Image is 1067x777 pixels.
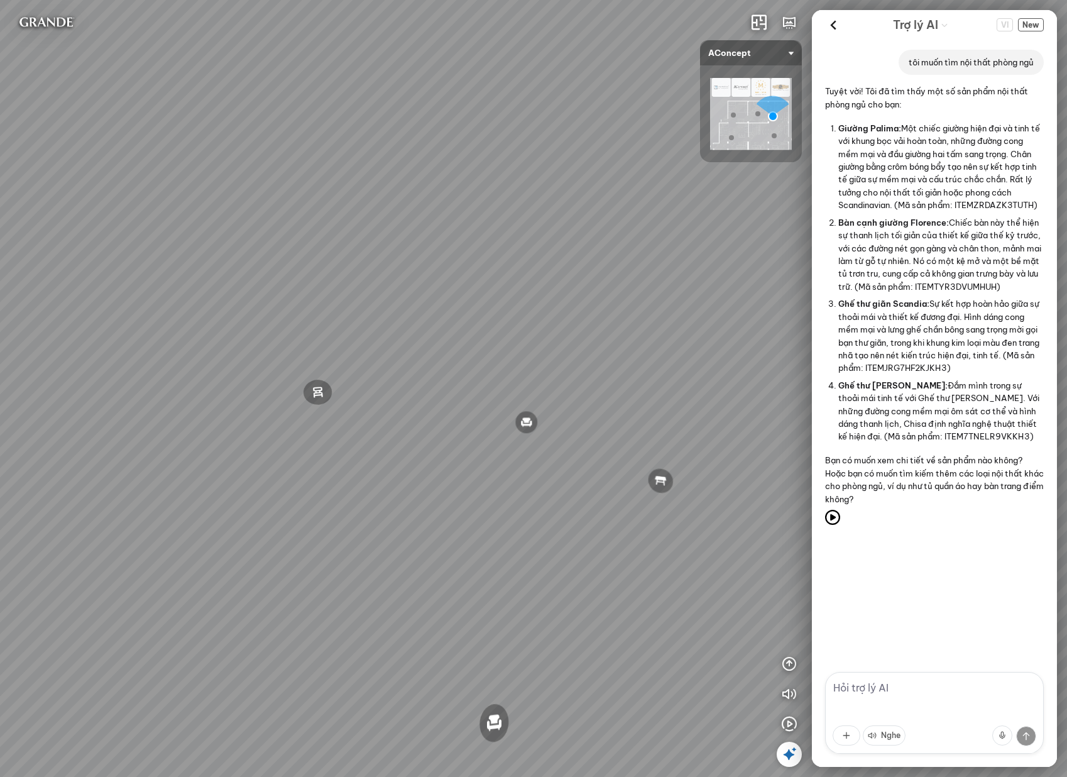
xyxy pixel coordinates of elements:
[708,40,794,65] span: AConcept
[825,85,1044,111] p: Tuyệt vời! Tôi đã tìm thấy một số sản phẩm nội thất phòng ngủ cho bạn:
[863,725,906,746] button: Nghe
[838,299,929,309] span: Ghế thư giãn Scandia:
[825,454,1044,505] p: Bạn có muốn xem chi tiết về sản phẩm nào không? Hoặc bạn có muốn tìm kiếm thêm các loại nội thất ...
[838,123,901,133] span: Giường Palima:
[893,15,948,35] div: AI Guide options
[10,10,82,35] img: logo
[838,119,1044,214] li: Một chiếc giường hiện đại và tinh tế với khung bọc vải hoàn toàn, những đường cong mềm mại và đầu...
[838,214,1044,295] li: Chiếc bàn này thể hiện sự thanh lịch tối giản của thiết kế giữa thế kỷ trước, với các đường nét g...
[893,16,938,34] span: Trợ lý AI
[838,377,1044,445] li: Đắm mình trong sự thoải mái tinh tế với Ghế thư [PERSON_NAME]. Với những đường cong mềm mại ôm sá...
[909,56,1034,69] p: tôi muốn tìm nội thất phòng ngủ
[1018,18,1044,31] button: New Chat
[997,18,1013,31] span: VI
[1018,18,1044,31] span: New
[838,295,1044,377] li: Sự kết hợp hoàn hảo giữa sự thoải mái và thiết kế đương đại. Hình dáng cong mềm mại và lưng ghế c...
[997,18,1013,31] button: Change language
[710,78,792,150] img: AConcept_CTMHTJT2R6E4.png
[838,218,949,228] span: Bàn cạnh giường Florence:
[838,380,948,390] span: Ghế thư [PERSON_NAME]:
